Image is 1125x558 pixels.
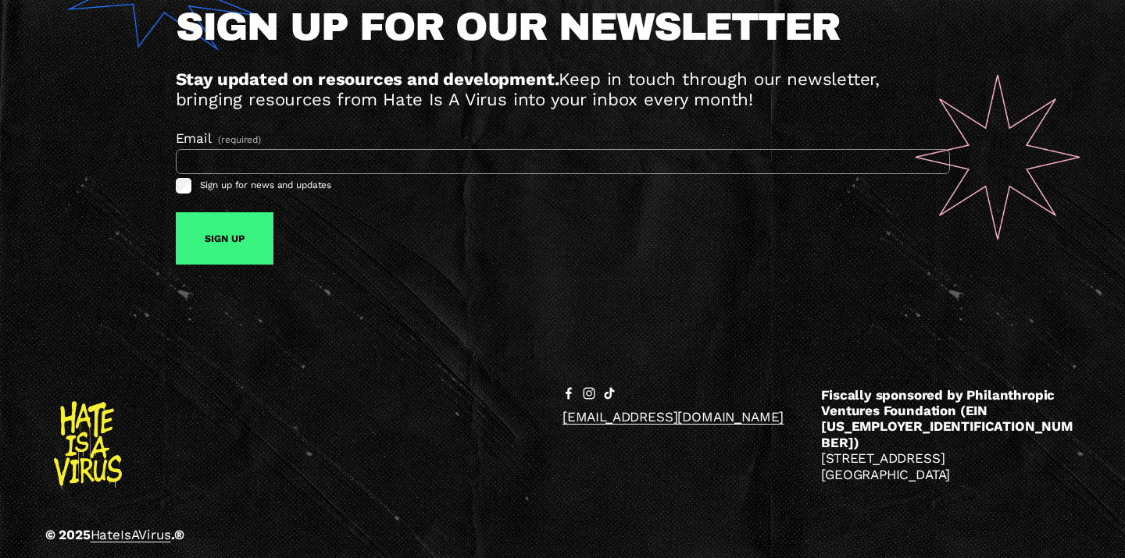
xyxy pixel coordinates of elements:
[176,212,274,265] button: Sign Up
[562,409,784,425] a: [EMAIL_ADDRESS][DOMAIN_NAME]
[562,387,575,400] a: facebook-unauth
[176,69,559,89] strong: Stay updated on resources and development.
[176,130,212,146] span: Email
[821,387,1080,482] p: [STREET_ADDRESS] [GEOGRAPHIC_DATA]
[583,387,595,400] a: instagram-unauth
[200,179,332,190] span: Sign up for news and updates
[171,527,185,542] strong: .®
[91,527,171,542] a: HateIsAVirus
[176,69,886,110] span: Keep in touch through our newsletter, bringing resources from Hate Is A Virus into your inbox eve...
[45,527,91,542] strong: © 2025
[821,387,1073,450] strong: Fiscally sponsored by Philanthropic Ventures Foundation (EIN [US_EMPLOYER_IDENTIFICATION_NUMBER])
[176,178,191,194] input: Sign up for news and updates
[176,7,950,47] h2: SIGN UP FOR OUR NEWSLETTER
[603,387,616,400] a: TikTok
[218,134,261,145] span: (required)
